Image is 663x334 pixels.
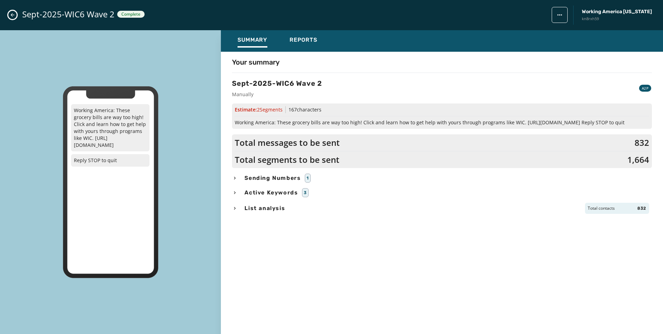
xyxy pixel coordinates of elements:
[305,174,311,183] div: 1
[302,188,309,197] div: 3
[582,8,652,15] span: Working America [US_STATE]
[627,154,649,165] span: 1,664
[639,85,651,92] div: A2P
[243,204,286,212] span: List analysis
[243,174,302,182] span: Sending Numbers
[289,106,321,113] span: 167 characters
[290,36,317,43] span: Reports
[588,206,615,211] span: Total contacts
[232,78,322,88] h3: Sept-2025-WIC6 Wave 2
[232,57,279,67] h4: Your summary
[232,174,652,183] button: Sending Numbers1
[232,33,273,49] button: Summary
[637,206,646,211] span: 832
[232,203,652,214] button: List analysisTotal contacts832
[582,16,652,22] span: kn8rxh59
[257,106,283,113] span: 2 Segment s
[71,154,149,167] p: Reply STOP to quit
[121,11,140,17] span: Complete
[232,91,322,98] span: Manually
[235,106,283,113] span: Estimate:
[235,137,340,148] span: Total messages to be sent
[235,119,649,126] span: Working America: These grocery bills are way too high! Click and learn how to get help with yours...
[635,137,649,148] span: 832
[243,189,299,197] span: Active Keywords
[232,188,652,197] button: Active Keywords3
[552,7,568,23] button: broadcast action menu
[284,33,323,49] button: Reports
[71,104,149,151] p: Working America: These grocery bills are way too high! Click and learn how to get help with yours...
[238,36,267,43] span: Summary
[235,154,339,165] span: Total segments to be sent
